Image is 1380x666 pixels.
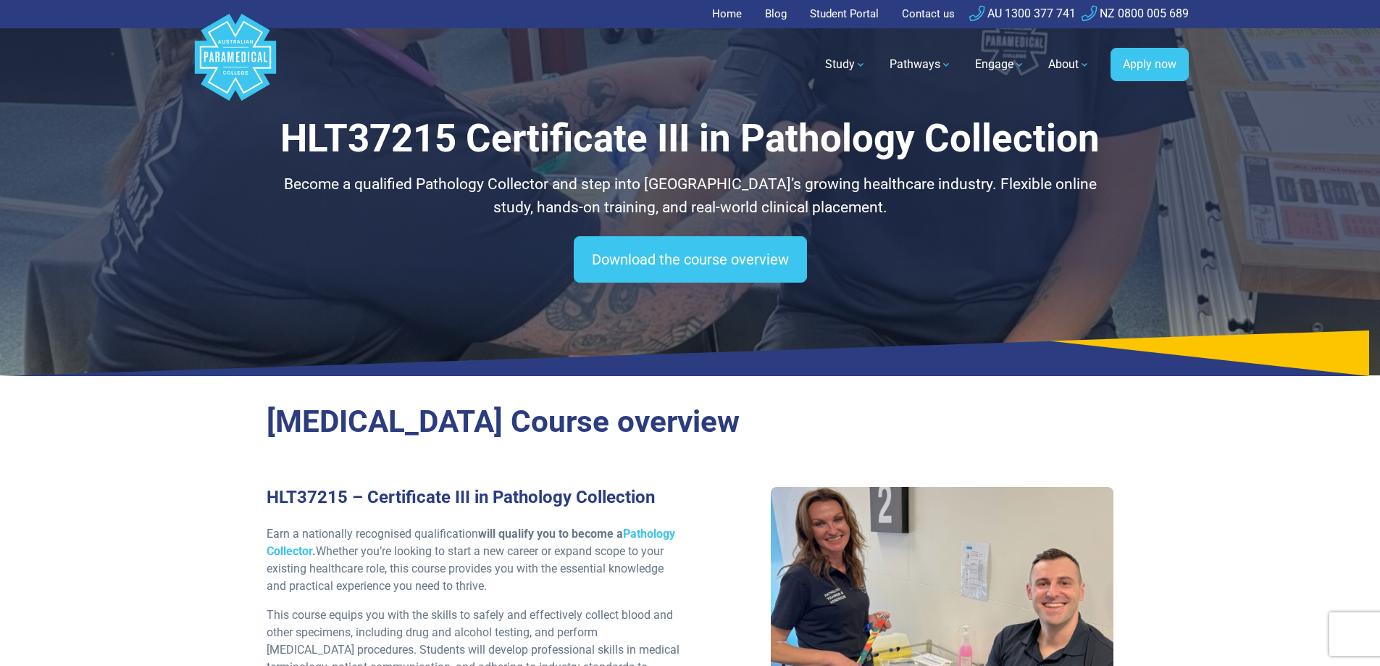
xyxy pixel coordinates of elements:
[1040,44,1099,85] a: About
[192,28,279,101] a: Australian Paramedical College
[267,173,1114,219] p: Become a qualified Pathology Collector and step into [GEOGRAPHIC_DATA]’s growing healthcare indus...
[267,525,682,595] p: Earn a nationally recognised qualification Whether you’re looking to start a new career or expand...
[267,404,1114,441] h2: [MEDICAL_DATA] Course overview
[267,527,675,558] a: Pathology Collector
[881,44,961,85] a: Pathways
[1082,7,1189,20] a: NZ 0800 005 689
[969,7,1076,20] a: AU 1300 377 741
[267,487,682,508] h3: HLT37215 – Certificate III in Pathology Collection
[267,116,1114,162] h1: HLT37215 Certificate III in Pathology Collection
[574,236,807,283] a: Download the course overview
[966,44,1034,85] a: Engage
[816,44,875,85] a: Study
[1111,48,1189,81] a: Apply now
[267,527,675,558] strong: will qualify you to become a .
